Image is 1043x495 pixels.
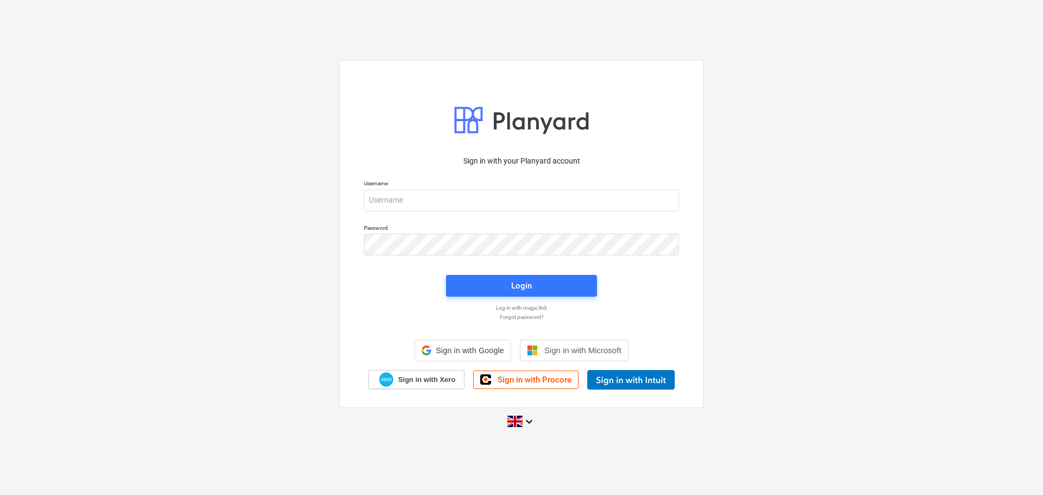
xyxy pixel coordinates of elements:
[414,340,511,361] div: Sign in with Google
[544,346,621,355] span: Sign in with Microsoft
[364,180,679,189] p: Username
[527,345,538,356] img: Microsoft logo
[364,155,679,167] p: Sign in with your Planyard account
[498,375,571,385] span: Sign in with Procore
[473,371,579,389] a: Sign in with Procore
[446,275,597,297] button: Login
[398,375,455,385] span: Sign in with Xero
[368,370,465,389] a: Sign in with Xero
[511,279,532,293] div: Login
[359,304,684,311] a: Log in with magic link
[379,372,393,387] img: Xero logo
[364,224,679,234] p: Password
[364,190,679,211] input: Username
[436,346,504,355] span: Sign in with Google
[523,415,536,428] i: keyboard_arrow_down
[359,314,684,321] a: Forgot password?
